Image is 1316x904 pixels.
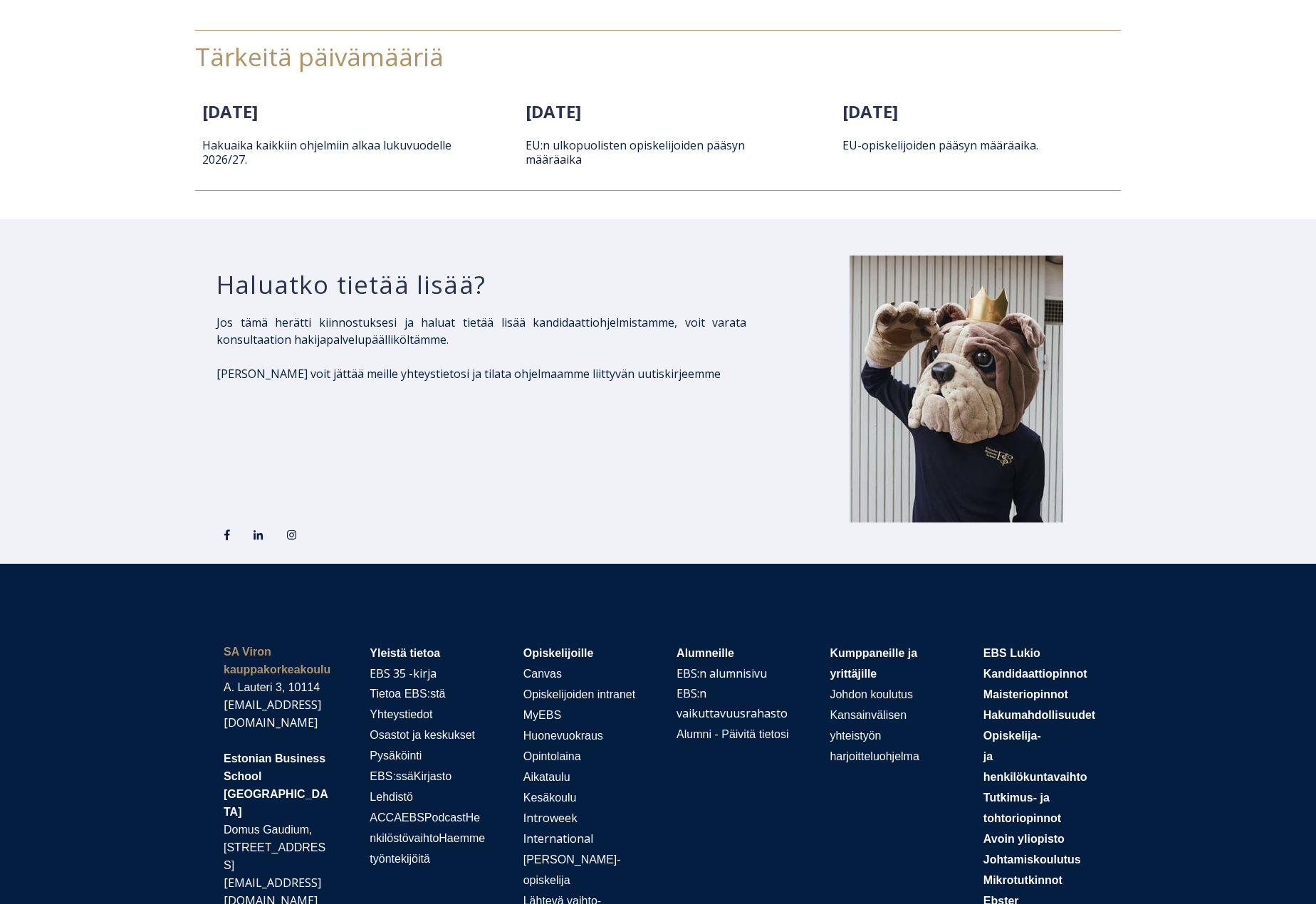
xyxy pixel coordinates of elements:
a: Kirjasto Lehdistö [370,768,451,804]
font: Kirjasto Lehdistö [370,770,451,803]
font: Johdon koulutus [830,688,913,700]
a: Johtamiskoulutus [983,851,1081,867]
font: Hakuaika kaikkiin ohjelmiin alkaa lukuvuodelle 2026/27. [202,137,451,167]
font: Kesäkoulu [523,792,577,804]
a: Maisteriopinnot Hakumahdollisuudet [983,686,1095,722]
a: Podcast [424,809,466,825]
font: Haemme työntekijöitä [370,832,485,865]
font: [DATE] [202,100,258,123]
font: Jos tämä herätti kiinnostuksesi ja haluat tietää lisää kandidaattiohjelmistamme, voit varata kons... [216,315,746,347]
font: [DATE] [526,100,581,123]
font: Avoin yliopisto [983,833,1065,845]
a: Tutkimus- ja tohtoriopinnot [983,789,1061,826]
a: Henkilöstövaihto [370,809,480,846]
a: ACCA [370,809,401,825]
a: Pysäköinti EBS:ssä [370,747,422,784]
font: Mikrotutkinnot [983,874,1062,886]
a: [EMAIL_ADDRESS][DOMAIN_NAME] [224,697,321,730]
font: ja henkilökuntavaihto [983,750,1087,783]
a: EBS Lukio [983,645,1040,661]
a: ntroweek [526,810,578,826]
font: Pysäköinti EBS:ssä [370,750,422,782]
a: Canvas [523,666,562,681]
a: EBS:n alumnisivu [677,666,767,681]
font: Alumneille [677,647,734,659]
img: Buldogi [850,256,1063,522]
font: SA Viron kauppakorkeakoulu [224,646,330,676]
a: Aikataulu [523,769,570,784]
font: EBS [402,811,424,824]
font: Domus Gaudium, [STREET_ADDRESS] [224,824,325,871]
a: Huonevuokraus [523,727,603,743]
font: Opiskelija- [983,730,1041,742]
a: Mikrotutkinnot [983,872,1062,888]
font: Maisteriopinnot Hakumahdollisuudet [983,688,1095,721]
font: Yhteystiedot [370,708,432,720]
font: Haluatko tietää lisää? [216,268,486,301]
font: Opintolaina [523,750,581,762]
font: EU:n ulkopuolisten opiskelijoiden pääsyn määräaika [526,137,745,167]
font: Tärkeitä päivämääriä [195,40,444,73]
font: [DATE] [842,100,898,123]
font: Tutkimus- ja tohtoriopinnot [983,792,1061,824]
font: harjoitteluohjelma [830,750,919,762]
font: Opiskelijoiden intranet [523,688,635,700]
a: harjoitteluohjelma [830,748,919,764]
font: EU-opiskelijoiden pääsyn määräaika. [842,137,1038,153]
a: nternational [526,831,593,846]
a: Avoin yliopisto [983,831,1065,846]
a: Opintolaina [523,748,581,764]
font: [PERSON_NAME] voit jättää meille yhteystietosi ja tilata ohjelmaamme liittyvän uutiskirjeemme [216,366,721,382]
font: I [523,812,526,824]
a: Haemme työntekijöitä [370,830,485,866]
font: Yleistä tietoa [370,647,440,659]
font: Johtamiskoulutus [983,853,1081,866]
font: A. Lauteri 3, 10114 [224,681,320,693]
a: EBS 35 -kirja [370,666,437,681]
font: ACCA [370,811,401,824]
a: Alumni - Päivitä tietosi [677,726,788,742]
font: Canvas [523,668,562,680]
font: Kandidaattiopinnot [983,668,1087,680]
font: Osastot ja keskukset [370,729,475,741]
a: Kandidaattiopinnot [983,666,1087,681]
font: Huonevuokraus [523,730,603,742]
font: Aikataulu [523,771,570,783]
a: Yhteystiedot [370,706,432,722]
font: Henkilöstövaihto [370,811,480,844]
font: Opiskelijoille [523,647,594,659]
iframe: Upotettu toimintakehotus [216,399,384,442]
a: EBS:n vaikuttavuusrahasto [677,685,788,721]
font: [PERSON_NAME]-opiskelija [523,853,621,886]
a: MyEBS [523,707,561,722]
a: Kesäkoulu [523,789,577,805]
font: Kumppaneille ja yrittäjille [830,647,917,680]
a: Tietoa EBS:stä [370,685,445,701]
font: Tietoa EBS:stä [370,688,445,700]
font: Podcast [424,811,466,824]
a: Kansainvälisen yhteistyön [830,707,907,743]
a: ja henkilökuntavaihto [983,748,1087,784]
font: I [523,833,526,845]
font: Alumni - Päivitä tietosi [677,728,788,740]
a: EBS [402,809,424,825]
font: MyEBS [523,709,561,721]
a: Johdon koulutus [830,686,913,702]
font: EBS Lukio [983,647,1040,659]
font: Kansainvälisen yhteistyön [830,709,907,742]
a: [PERSON_NAME]-opiskelija [523,851,621,888]
a: Opiskelijoiden intranet [523,686,635,702]
a: Osastot ja keskukset [370,727,475,742]
a: Opiskelija- [983,727,1041,743]
font: Estonian Business School [GEOGRAPHIC_DATA] [224,752,328,818]
iframe: Upotettu toimintakehotus [216,460,377,503]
